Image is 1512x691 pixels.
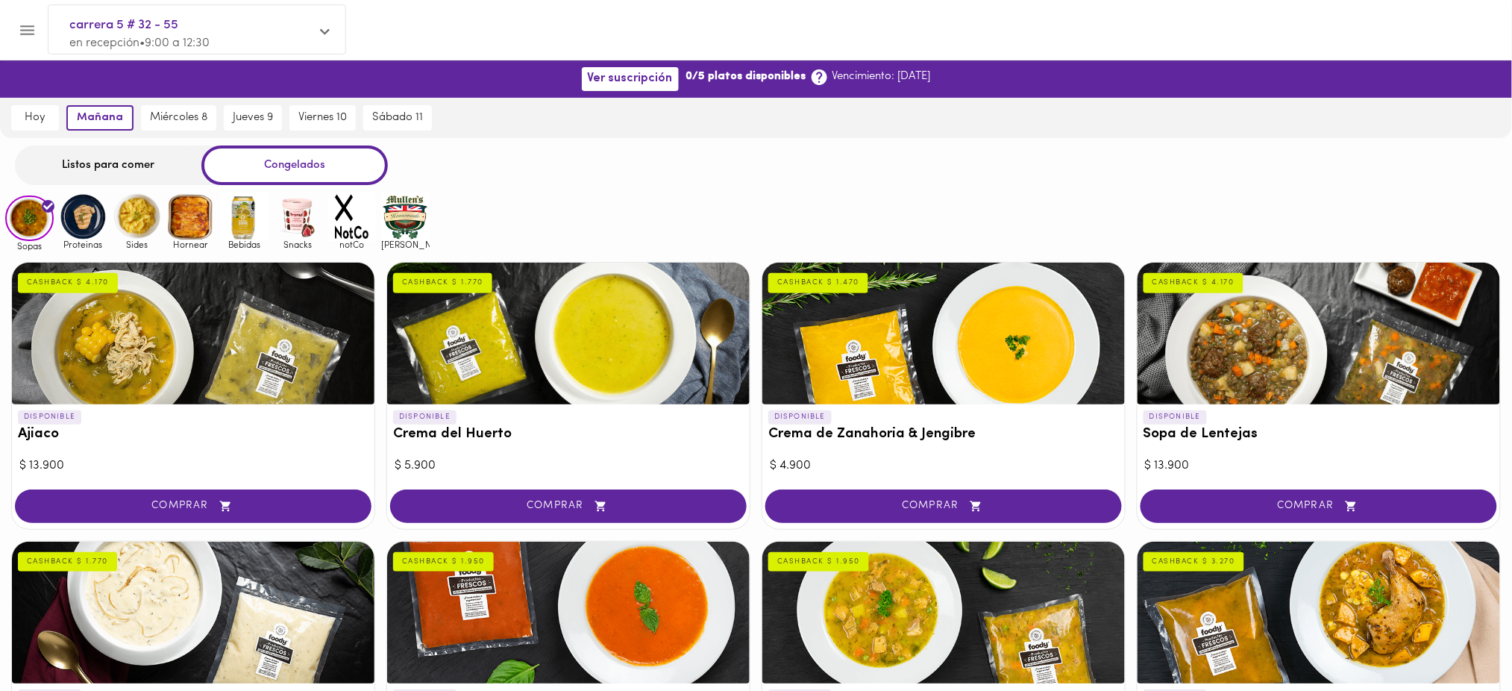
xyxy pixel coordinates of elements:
[1144,410,1207,424] p: DISPONIBLE
[18,273,118,293] div: CASHBACK $ 4.170
[768,273,868,293] div: CASHBACK $ 1.470
[1144,427,1494,443] h3: Sopa de Lentejas
[66,105,134,131] button: mañana
[1425,604,1497,676] iframe: Messagebird Livechat Widget
[393,273,492,293] div: CASHBACK $ 1.770
[15,490,371,523] button: COMPRAR
[381,240,430,249] span: [PERSON_NAME]
[1141,490,1497,523] button: COMPRAR
[12,263,374,404] div: Ajiaco
[11,105,59,131] button: hoy
[34,500,353,513] span: COMPRAR
[18,427,368,443] h3: Ajiaco
[686,69,806,84] b: 0/5 platos disponibles
[166,240,215,249] span: Hornear
[220,240,269,249] span: Bebidas
[298,111,347,125] span: viernes 10
[1144,552,1244,572] div: CASHBACK $ 3.270
[15,146,201,185] div: Listos para comer
[390,490,747,523] button: COMPRAR
[393,427,744,443] h3: Crema del Huerto
[387,542,750,684] div: Crema de Tomate
[201,146,388,185] div: Congelados
[220,193,269,241] img: Bebidas
[59,193,107,241] img: Proteinas
[150,111,207,125] span: miércoles 8
[1159,500,1478,513] span: COMPRAR
[20,111,50,125] span: hoy
[289,105,356,131] button: viernes 10
[77,111,123,125] span: mañana
[69,37,210,49] span: en recepción • 9:00 a 12:30
[393,552,494,572] div: CASHBACK $ 1.950
[1145,457,1493,475] div: $ 13.900
[1138,542,1500,684] div: Sancocho Valluno
[582,67,679,90] button: Ver suscripción
[69,16,310,35] span: carrera 5 # 32 - 55
[1138,263,1500,404] div: Sopa de Lentejas
[18,410,81,424] p: DISPONIBLE
[233,111,273,125] span: jueves 9
[166,193,215,241] img: Hornear
[768,427,1119,443] h3: Crema de Zanahoria & Jengibre
[1144,273,1243,293] div: CASHBACK $ 4.170
[832,69,931,84] p: Vencimiento: [DATE]
[765,490,1122,523] button: COMPRAR
[588,72,673,86] span: Ver suscripción
[770,457,1117,475] div: $ 4.900
[327,240,376,249] span: notCo
[113,193,161,241] img: Sides
[387,263,750,404] div: Crema del Huerto
[784,500,1103,513] span: COMPRAR
[113,240,161,249] span: Sides
[381,193,430,241] img: mullens
[274,193,322,241] img: Snacks
[327,193,376,241] img: notCo
[762,542,1125,684] div: Sopa de Mondongo
[19,457,367,475] div: $ 13.900
[12,542,374,684] div: Crema de cebolla
[224,105,282,131] button: jueves 9
[141,105,216,131] button: miércoles 8
[762,263,1125,404] div: Crema de Zanahoria & Jengibre
[393,410,457,424] p: DISPONIBLE
[409,500,728,513] span: COMPRAR
[59,240,107,249] span: Proteinas
[768,410,832,424] p: DISPONIBLE
[5,241,54,251] span: Sopas
[18,552,117,572] div: CASHBACK $ 1.770
[768,552,869,572] div: CASHBACK $ 1.950
[5,196,54,242] img: Sopas
[9,12,46,49] button: Menu
[372,111,423,125] span: sábado 11
[274,240,322,249] span: Snacks
[395,457,742,475] div: $ 5.900
[363,105,432,131] button: sábado 11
